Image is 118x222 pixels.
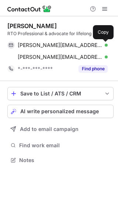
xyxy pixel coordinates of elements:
[18,54,102,60] span: [PERSON_NAME][EMAIL_ADDRESS][DOMAIN_NAME]
[20,126,79,132] span: Add to email campaign
[7,122,114,136] button: Add to email campaign
[7,4,52,13] img: ContactOut v5.3.10
[18,42,102,48] span: [PERSON_NAME][EMAIL_ADDRESS][DOMAIN_NAME]
[20,108,99,114] span: AI write personalized message
[19,142,111,149] span: Find work email
[19,157,111,164] span: Notes
[7,105,114,118] button: AI write personalized message
[7,30,114,37] div: RTO Professional & advocate for lifelong learning
[20,91,101,97] div: Save to List / ATS / CRM
[7,22,57,30] div: [PERSON_NAME]
[7,155,114,165] button: Notes
[7,140,114,151] button: Find work email
[7,87,114,100] button: save-profile-one-click
[79,65,108,73] button: Reveal Button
